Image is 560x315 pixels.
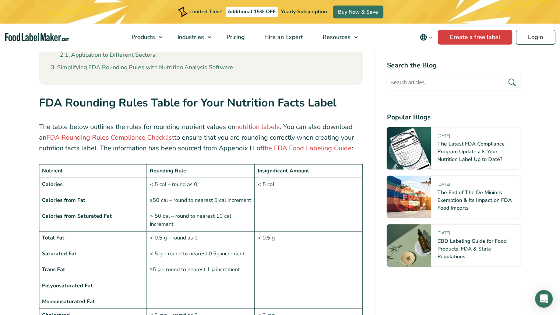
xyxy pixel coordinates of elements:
[168,24,215,51] a: Industries
[42,282,93,289] strong: Polyunsaturated Fat
[39,95,337,111] strong: FDA Rounding Rules Table for Your Nutrition Facts Label
[42,167,63,174] strong: Nutrient
[42,266,65,273] strong: Trans Fat
[39,122,363,153] p: The table below outlines the rules for rounding nutrient values on . You can also download an to ...
[262,33,304,41] span: Hire an Expert
[516,30,555,45] a: Login
[281,8,327,15] span: Yearly Subscription
[60,50,157,60] a: Application to Different Sectors:
[437,140,504,163] a: The Latest FDA Compliance Program Updates: Is Your Nutrition Label Up to Date?
[150,167,186,174] strong: Rounding Rule
[437,238,506,260] a: CBD Labeling Guide for Food Products: FDA & State Regulations
[147,231,255,308] td: < 0.5 g – round as 0 < 5 g – round to nearest 0.5g increment ≥5 g – round to nearest 1 g increment
[387,60,521,70] h4: Search the Blog
[217,24,253,51] a: Pricing
[438,30,512,45] a: Create a free label
[387,75,521,90] input: Search articles...
[263,144,352,153] a: the FDA Food Labeling Guide
[320,33,351,41] span: Resources
[122,24,166,51] a: Products
[255,231,363,308] td: < 0.5 g
[42,181,63,188] strong: Calories
[42,250,77,257] strong: Saturated Fat
[415,30,438,45] button: Change language
[437,189,511,211] a: The End of The De Minimis Exemption & Its Impact on FDA Food Imports
[437,230,450,239] span: [DATE]
[5,33,69,42] a: Food Label Maker homepage
[46,133,174,142] a: FDA Rounding Rules Compliance Checklist
[258,167,309,174] strong: Insignificant Amount
[42,298,95,305] strong: Monounsaturated Fat
[333,6,383,18] a: Buy Now & Save
[147,178,255,231] td: < 5 cal – round as 0 ≤50 cal – round to nearest 5 cal increment > 50 cal – round to nearest 10 ca...
[255,178,363,231] td: < 5 cal
[387,112,521,122] h4: Popular Blogs
[535,290,553,308] div: Open Intercom Messenger
[42,212,112,220] strong: Calories from Saturated Fat
[175,33,205,41] span: Industries
[129,33,156,41] span: Products
[313,24,362,51] a: Resources
[226,7,278,17] span: Additional 15% OFF
[255,24,311,51] a: Hire an Expert
[189,8,222,15] span: Limited Time!
[437,182,450,190] span: [DATE]
[51,63,233,73] a: Simplifying FDA Rounding Rules with Nutrition Analysis Software
[42,196,85,204] strong: Calories from Fat
[42,234,64,241] strong: Total Fat
[224,33,246,41] span: Pricing
[437,133,450,141] span: [DATE]
[235,122,280,131] a: nutrition labels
